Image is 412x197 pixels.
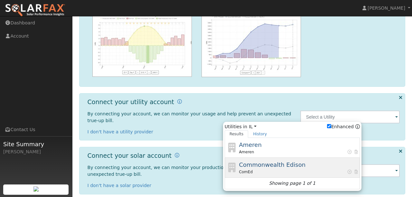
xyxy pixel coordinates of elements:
input: Enhanced [327,124,331,128]
span: Has bill PDF's [354,169,359,175]
img: retrieve [33,186,39,192]
i: Showing page 1 of 1 [269,180,315,187]
h1: Connect your utility account [88,98,174,106]
input: Select a Utility [300,111,400,123]
span: Commonwealth Edison [239,161,305,168]
a: Results [225,130,248,138]
span: Enhanced Provider [347,149,352,155]
a: I don't have a solar provider [88,183,152,188]
h1: Connect your solar account [88,152,172,159]
span: By connecting your account, we can monitor your usage and help prevent an unexpected true-up bill. [88,111,291,123]
label: Enhanced [327,123,354,130]
span: Show enhanced providers [327,123,360,130]
span: By connecting your account, we can monitor your production and help prevent an unexpected true-up... [88,165,274,177]
a: IL [249,123,257,130]
span: ComEd [239,169,253,175]
div: [PERSON_NAME] [3,148,69,155]
span: [PERSON_NAME] [368,5,405,11]
a: Enhanced Providers [355,124,360,129]
span: Ameren [239,149,254,155]
span: Ameren [239,141,261,148]
img: SolarFax [5,4,65,17]
a: I don't have a utility provider [88,129,153,134]
span: Has bill PDF's [354,149,359,155]
span: Utilities in [225,123,360,130]
a: History [248,130,272,138]
span: Site Summary [3,140,69,148]
span: Enhanced Provider [347,169,352,175]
